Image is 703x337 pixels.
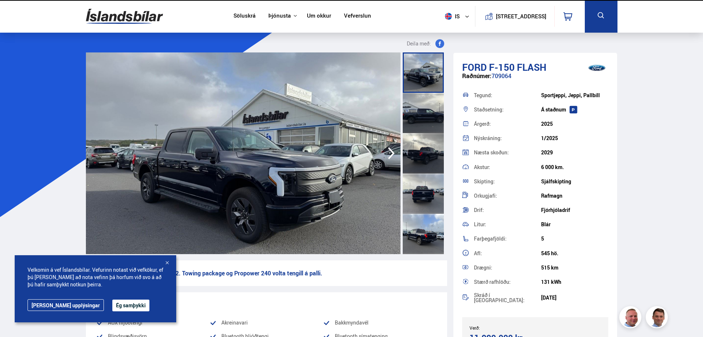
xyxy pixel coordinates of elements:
[541,135,608,141] div: 1/2025
[210,318,323,327] li: Akreinavari
[474,293,541,303] div: Skráð í [GEOGRAPHIC_DATA]:
[541,179,608,184] div: Sjálfskipting
[474,93,541,98] div: Tegund:
[541,92,608,98] div: Sportjeppi, Jeppi, Pallbíll
[86,260,447,286] p: Búið að breyta úr CCS1 í CCS2. Towing package og Propower 240 volta tengill á palli.
[541,164,608,170] div: 6 000 km.
[474,279,541,285] div: Stærð rafhlöðu:
[541,221,608,227] div: Blár
[541,250,608,256] div: 545 hö.
[404,39,447,48] button: Deila með:
[96,298,437,309] div: Vinsæll búnaður
[442,6,475,27] button: is
[323,318,436,327] li: Bakkmyndavél
[541,193,608,199] div: Rafmagn
[474,208,541,213] div: Drif:
[307,12,331,20] a: Um okkur
[647,307,669,329] img: FbJEzSuNWCJXmdc-.webp
[474,107,541,112] div: Staðsetning:
[474,265,541,270] div: Drægni:
[541,236,608,242] div: 5
[28,299,104,311] a: [PERSON_NAME] upplýsingar
[541,265,608,271] div: 515 km
[541,295,608,301] div: [DATE]
[470,325,535,330] div: Verð:
[474,165,541,170] div: Akstur:
[474,222,541,227] div: Litur:
[474,236,541,241] div: Farþegafjöldi:
[474,251,541,256] div: Afl:
[474,179,541,184] div: Skipting:
[582,56,612,79] img: brand logo
[112,300,149,311] button: Ég samþykki
[474,193,541,198] div: Orkugjafi:
[344,12,371,20] a: Vefverslun
[28,266,163,288] span: Velkomin á vef Íslandsbílar. Vefurinn notast við vefkökur, ef þú [PERSON_NAME] að nota vefinn þá ...
[268,12,291,19] button: Þjónusta
[541,150,608,155] div: 2029
[462,72,492,80] span: Raðnúmer:
[407,39,431,48] span: Deila með:
[86,52,401,254] img: 3707124.jpeg
[489,61,546,74] span: F-150 FLASH
[96,318,210,327] li: AUX hljóðtengi
[499,13,544,19] button: [STREET_ADDRESS]
[86,4,163,28] img: G0Ugv5HjCgRt.svg
[462,61,487,74] span: Ford
[474,136,541,141] div: Nýskráning:
[474,121,541,127] div: Árgerð:
[541,107,608,113] div: Á staðnum
[620,307,642,329] img: siFngHWaQ9KaOqBr.png
[442,13,460,20] span: is
[474,150,541,155] div: Næsta skoðun:
[541,121,608,127] div: 2025
[541,207,608,213] div: Fjórhjóladrif
[479,6,550,27] a: [STREET_ADDRESS]
[445,13,452,20] img: svg+xml;base64,PHN2ZyB4bWxucz0iaHR0cDovL3d3dy53My5vcmcvMjAwMC9zdmciIHdpZHRoPSI1MTIiIGhlaWdodD0iNT...
[233,12,256,20] a: Söluskrá
[541,279,608,285] div: 131 kWh
[462,73,609,87] div: 709064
